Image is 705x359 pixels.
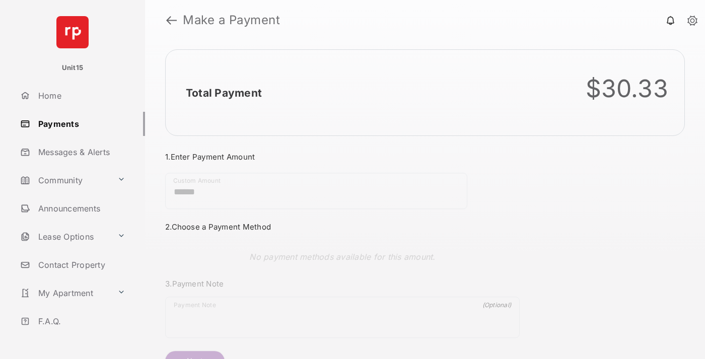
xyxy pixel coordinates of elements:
[16,309,145,333] a: F.A.Q.
[186,87,262,99] h2: Total Payment
[16,168,113,192] a: Community
[165,152,520,162] h3: 1. Enter Payment Amount
[165,279,520,289] h3: 3. Payment Note
[16,112,145,136] a: Payments
[183,14,280,26] strong: Make a Payment
[16,84,145,108] a: Home
[56,16,89,48] img: svg+xml;base64,PHN2ZyB4bWxucz0iaHR0cDovL3d3dy53My5vcmcvMjAwMC9zdmciIHdpZHRoPSI2NCIgaGVpZ2h0PSI2NC...
[16,253,145,277] a: Contact Property
[16,281,113,305] a: My Apartment
[249,251,435,263] p: No payment methods available for this amount.
[16,196,145,221] a: Announcements
[62,63,84,73] p: Unit15
[586,74,669,103] div: $30.33
[16,225,113,249] a: Lease Options
[16,140,145,164] a: Messages & Alerts
[165,222,520,232] h3: 2. Choose a Payment Method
